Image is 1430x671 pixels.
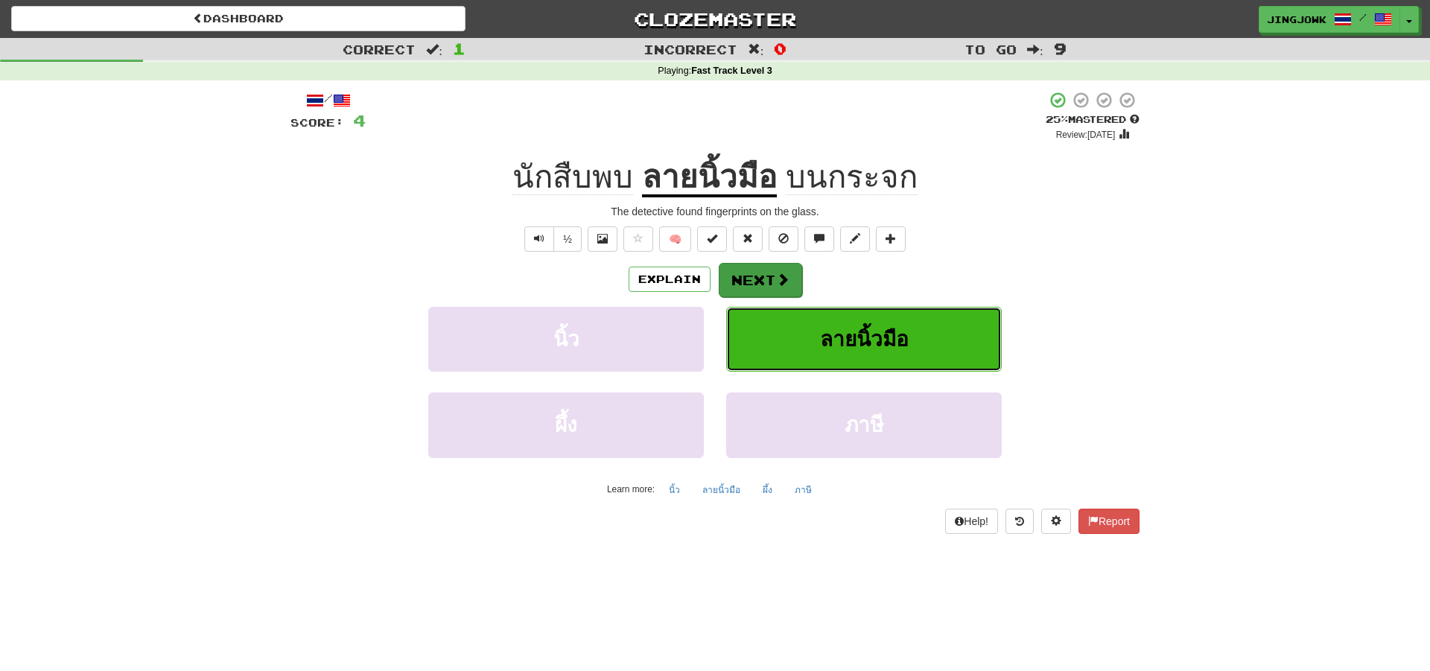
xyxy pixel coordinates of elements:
button: ผึ้ง [428,392,704,457]
small: Review: [DATE] [1056,130,1116,140]
span: บนกระจก [786,159,918,195]
small: Learn more: [607,484,655,494]
button: ภาษี [726,392,1002,457]
span: To go [965,42,1017,57]
button: ภาษี [786,479,820,501]
span: : [748,43,764,56]
span: / [1359,12,1367,22]
button: Set this sentence to 100% Mastered (alt+m) [697,226,727,252]
button: Add to collection (alt+a) [876,226,906,252]
button: Show image (alt+x) [588,226,617,252]
span: 4 [353,111,366,130]
button: Reset to 0% Mastered (alt+r) [733,226,763,252]
button: Help! [945,509,998,534]
div: Text-to-speech controls [521,226,582,252]
div: / [290,91,366,109]
a: Dashboard [11,6,465,31]
button: Next [719,263,802,297]
span: นักสืบพบ [512,159,633,195]
button: Edit sentence (alt+d) [840,226,870,252]
span: Correct [343,42,416,57]
button: Discuss sentence (alt+u) [804,226,834,252]
span: ลายนิ้วมือ [820,328,909,351]
button: ½ [553,226,582,252]
a: Clozemaster [488,6,942,32]
div: The detective found fingerprints on the glass. [290,204,1140,219]
a: jingjowk / [1259,6,1400,33]
button: Explain [629,267,711,292]
button: นิ้ว [428,307,704,372]
span: : [426,43,442,56]
span: นิ้ว [553,328,579,351]
button: Report [1078,509,1140,534]
button: Round history (alt+y) [1005,509,1034,534]
button: ลายนิ้วมือ [726,307,1002,372]
u: ลายนิ้วมือ [642,159,777,197]
span: 1 [453,39,465,57]
strong: Fast Track Level 3 [691,66,772,76]
div: Mastered [1046,113,1140,127]
button: นิ้ว [661,479,688,501]
button: 🧠 [659,226,691,252]
span: 25 % [1046,113,1068,125]
button: ลายนิ้วมือ [694,479,749,501]
span: Score: [290,116,344,129]
span: : [1027,43,1043,56]
button: ผึ้ง [754,479,781,501]
button: Favorite sentence (alt+f) [623,226,653,252]
span: 0 [774,39,786,57]
button: Ignore sentence (alt+i) [769,226,798,252]
span: ผึ้ง [555,413,577,436]
span: jingjowk [1267,13,1326,26]
span: Incorrect [643,42,737,57]
span: ภาษี [845,413,883,436]
button: Play sentence audio (ctl+space) [524,226,554,252]
span: 9 [1054,39,1067,57]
